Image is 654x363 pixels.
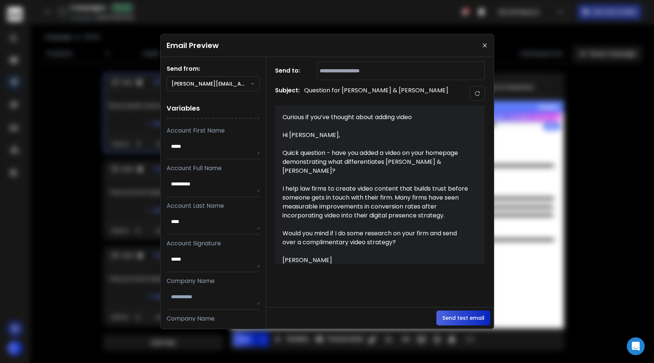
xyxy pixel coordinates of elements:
p: Account First Name [167,126,260,135]
p: Account Signature [167,239,260,248]
p: Question for [PERSON_NAME] & [PERSON_NAME] [304,86,448,101]
p: Company Name [167,314,260,323]
h1: Variables [167,99,260,119]
h1: Email Preview [167,40,219,51]
p: Company Name [167,277,260,286]
h1: Send from: [167,64,260,73]
p: Account Full Name [167,164,260,173]
button: Send test email [436,311,490,325]
h1: Send to: [275,66,305,75]
div: Curious if you’ve thought about adding video Hi [PERSON_NAME], Quick question - have you added a ... [282,113,469,257]
div: Open Intercom Messenger [627,337,645,355]
h1: Subject: [275,86,300,101]
p: [PERSON_NAME][EMAIL_ADDRESS][DOMAIN_NAME] [171,80,251,87]
p: Account Last Name [167,201,260,210]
